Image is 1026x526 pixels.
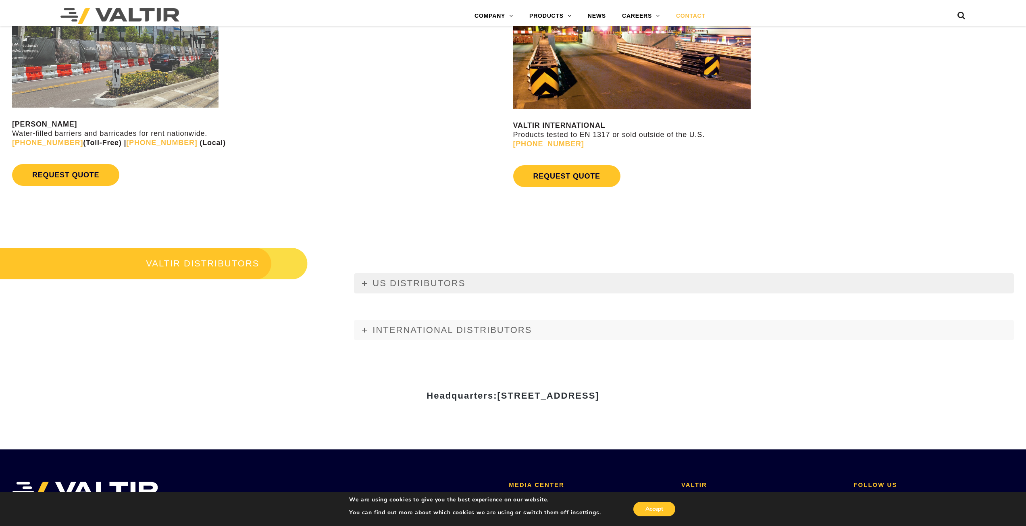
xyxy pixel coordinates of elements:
span: [STREET_ADDRESS] [497,391,599,401]
strong: VALTIR INTERNATIONAL [513,121,606,129]
p: Water-filled barriers and barricades for rent nationwide. [12,120,511,148]
h2: MEDIA CENTER [509,482,669,489]
img: VALTIR [12,482,158,502]
a: CONTACT [668,8,714,24]
a: US DISTRIBUTORS [354,273,1014,293]
a: REQUEST QUOTE [12,164,119,186]
p: You can find out more about which cookies we are using or switch them off in . [349,509,601,516]
p: We are using cookies to give you the best experience on our website. [349,496,601,503]
span: INTERNATIONAL DISTRIBUTORS [373,325,532,335]
a: PRODUCTS [521,8,580,24]
a: NEWS [580,8,614,24]
a: [PHONE_NUMBER] [12,139,83,147]
a: REQUEST QUOTE [513,165,620,187]
button: settings [576,509,599,516]
button: Accept [633,502,675,516]
span: US DISTRIBUTORS [373,278,465,288]
a: CAREERS [614,8,668,24]
h2: VALTIR [681,482,842,489]
h2: FOLLOW US [853,482,1014,489]
img: Valtir [60,8,179,24]
strong: [PERSON_NAME] [12,120,77,128]
strong: (Local) [200,139,226,147]
a: [PHONE_NUMBER] [513,140,584,148]
a: [PHONE_NUMBER] [126,139,197,147]
strong: (Toll-Free) | [12,139,126,147]
a: INTERNATIONAL DISTRIBUTORS [354,320,1014,340]
strong: Headquarters: [427,391,599,401]
a: COMPANY [466,8,521,24]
